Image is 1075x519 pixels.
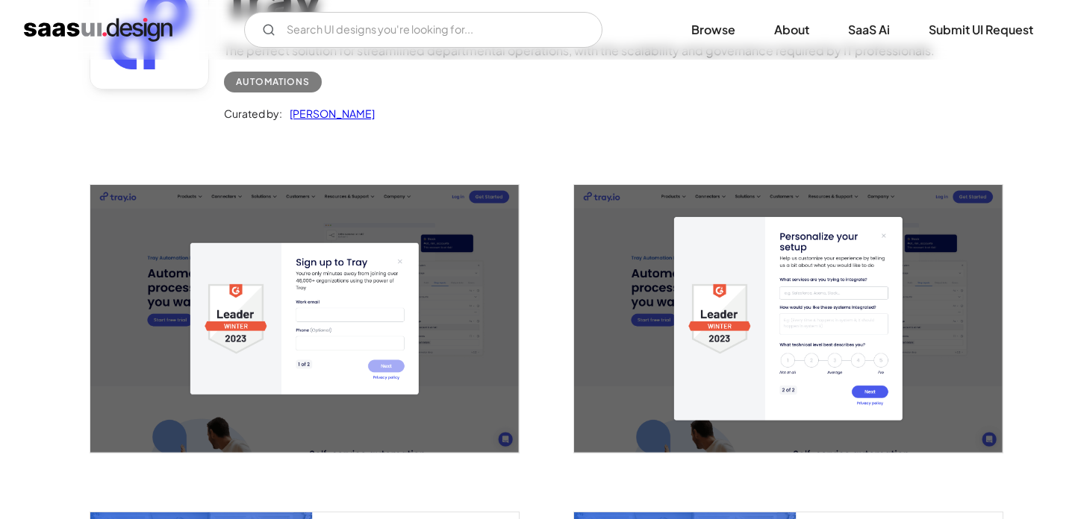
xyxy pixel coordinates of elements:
a: home [24,18,172,42]
form: Email Form [244,12,602,48]
a: Submit UI Request [911,13,1051,46]
a: open lightbox [90,185,519,453]
a: SaaS Ai [830,13,908,46]
div: Automations [236,73,310,91]
input: Search UI designs you're looking for... [244,12,602,48]
a: Browse [673,13,753,46]
img: 645787d76c129f384e26555b_Tray%20Signup%202%20Screen.png [574,185,1003,453]
a: [PERSON_NAME] [282,104,375,122]
a: About [756,13,827,46]
img: 645787d61e51ba0e23627428_Tray%20Signup%20Screen.png [90,185,519,453]
div: Curated by: [224,104,282,122]
a: open lightbox [574,185,1003,453]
